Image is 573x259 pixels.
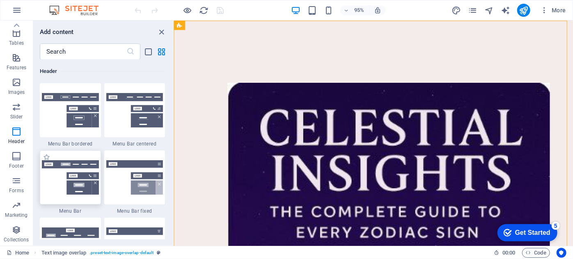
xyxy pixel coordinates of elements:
h6: Add content [40,27,74,37]
span: 00 00 [502,248,515,258]
i: Pages (Ctrl+Alt+S) [468,6,477,15]
button: Code [522,248,550,258]
a: Click to cancel selection. Double-click to open Pages [7,248,29,258]
h6: Session time [494,248,516,258]
button: close panel [157,27,167,37]
span: Menu Bar fixed [104,208,165,214]
button: Usercentrics [557,248,566,258]
p: Slider [10,114,23,120]
div: Menu Bar fixed [104,150,165,214]
p: Tables [9,40,24,46]
p: Collections [4,236,29,243]
span: Menu Bar centered [104,141,165,147]
img: menu-bar.svg [42,160,99,195]
button: More [537,4,569,17]
button: grid-view [157,47,167,57]
i: Design (Ctrl+Alt+Y) [452,6,461,15]
span: More [540,6,566,14]
nav: breadcrumb [41,248,161,258]
h6: Header [40,66,165,76]
button: navigator [484,5,494,15]
p: Footer [9,163,24,169]
div: Menu Bar bordered [40,83,101,147]
input: Search [40,43,126,60]
span: Add to favorites [43,154,50,161]
span: Menu Bar bordered [40,141,101,147]
div: Menu Bar [40,150,101,214]
i: AI Writer [501,6,510,15]
button: publish [517,4,530,17]
span: Click to select. Double-click to edit [41,248,87,258]
i: This element is a customizable preset [157,250,160,255]
p: Header [8,138,25,145]
span: . preset-text-image-overlap-default [89,248,154,258]
p: Forms [9,187,24,194]
iframe: To enrich screen reader interactions, please activate Accessibility in Grammarly extension settings [490,220,561,245]
i: Navigator [484,6,494,15]
span: Code [526,248,546,258]
button: text_generator [501,5,511,15]
button: pages [468,5,478,15]
span: : [508,250,509,256]
button: design [452,5,461,15]
div: Menu Bar centered [104,83,165,147]
iframe: To enrich screen reader interactions, please activate Accessibility in Grammarly extension settings [174,20,573,246]
p: Marketing [5,212,28,218]
button: list-view [144,47,154,57]
img: menu-bar-fixed.svg [106,160,163,195]
span: Menu Bar [40,208,101,214]
img: menu-bar-bordered.svg [42,93,99,127]
img: menu-bar-centered.svg [106,93,163,127]
i: Publish [519,6,528,15]
p: Features [7,64,26,71]
p: Images [8,89,25,95]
